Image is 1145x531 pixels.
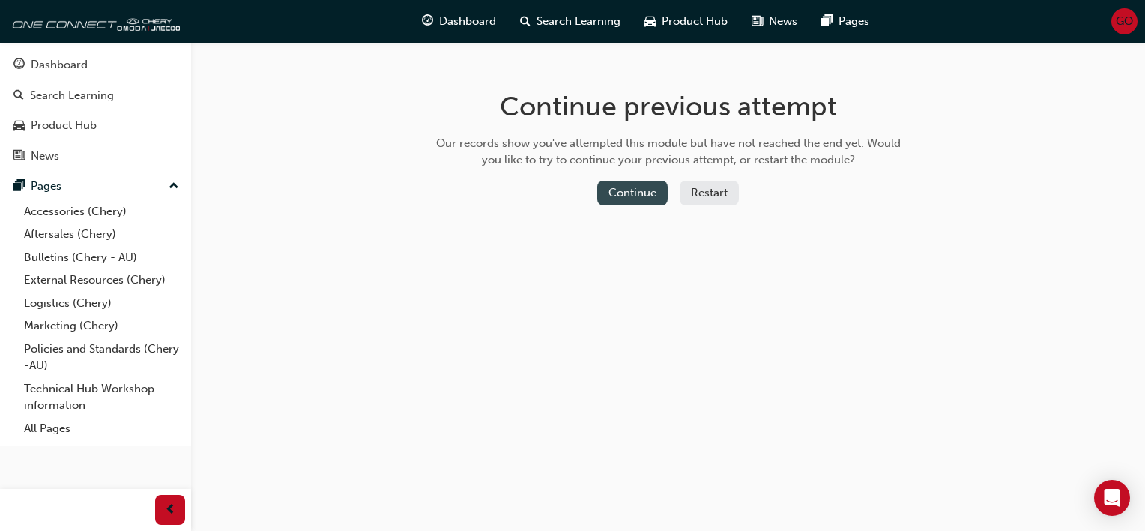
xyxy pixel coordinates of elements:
[30,87,114,104] div: Search Learning
[821,12,833,31] span: pages-icon
[13,89,24,103] span: search-icon
[632,6,740,37] a: car-iconProduct Hub
[1116,13,1133,30] span: GO
[752,12,763,31] span: news-icon
[31,56,88,73] div: Dashboard
[520,12,531,31] span: search-icon
[662,13,728,30] span: Product Hub
[165,501,176,520] span: prev-icon
[422,12,433,31] span: guage-icon
[13,150,25,163] span: news-icon
[31,117,97,134] div: Product Hub
[18,246,185,269] a: Bulletins (Chery - AU)
[169,177,179,196] span: up-icon
[1094,480,1130,516] div: Open Intercom Messenger
[13,119,25,133] span: car-icon
[809,6,881,37] a: pages-iconPages
[410,6,508,37] a: guage-iconDashboard
[431,135,906,169] div: Our records show you've attempted this module but have not reached the end yet. Would you like to...
[6,112,185,139] a: Product Hub
[680,181,739,205] button: Restart
[18,377,185,417] a: Technical Hub Workshop information
[508,6,632,37] a: search-iconSearch Learning
[6,172,185,200] button: Pages
[18,417,185,440] a: All Pages
[13,58,25,72] span: guage-icon
[18,314,185,337] a: Marketing (Chery)
[597,181,668,205] button: Continue
[431,90,906,123] h1: Continue previous attempt
[18,223,185,246] a: Aftersales (Chery)
[31,178,61,195] div: Pages
[740,6,809,37] a: news-iconNews
[537,13,620,30] span: Search Learning
[839,13,869,30] span: Pages
[6,48,185,172] button: DashboardSearch LearningProduct HubNews
[6,51,185,79] a: Dashboard
[18,268,185,292] a: External Resources (Chery)
[769,13,797,30] span: News
[1111,8,1138,34] button: GO
[18,337,185,377] a: Policies and Standards (Chery -AU)
[31,148,59,165] div: News
[6,82,185,109] a: Search Learning
[18,292,185,315] a: Logistics (Chery)
[7,6,180,36] img: oneconnect
[13,180,25,193] span: pages-icon
[439,13,496,30] span: Dashboard
[6,142,185,170] a: News
[644,12,656,31] span: car-icon
[18,200,185,223] a: Accessories (Chery)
